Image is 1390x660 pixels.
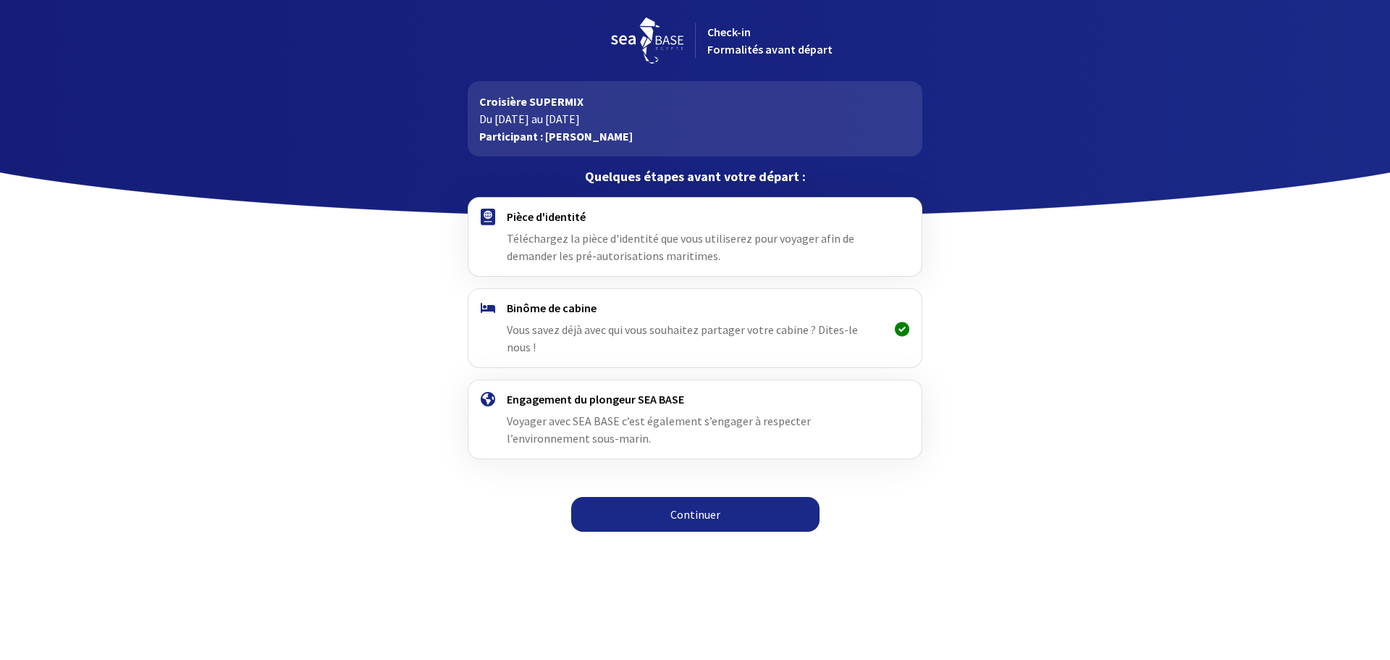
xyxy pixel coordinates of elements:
p: Du [DATE] au [DATE] [479,110,910,128]
p: Croisière SUPERMIX [479,93,910,110]
a: Continuer [571,497,820,532]
span: Voyager avec SEA BASE c’est également s’engager à respecter l’environnement sous-marin. [507,414,811,446]
p: Participant : [PERSON_NAME] [479,128,910,145]
img: binome.svg [481,303,495,313]
img: engagement.svg [481,392,495,406]
img: logo_seabase.svg [611,17,683,64]
span: Check-in Formalités avant départ [707,25,833,57]
p: Quelques étapes avant votre départ : [468,168,922,185]
span: Téléchargez la pièce d'identité que vous utiliserez pour voyager afin de demander les pré-autoris... [507,231,854,263]
h4: Pièce d'identité [507,209,883,224]
img: passport.svg [481,209,495,225]
span: Vous savez déjà avec qui vous souhaitez partager votre cabine ? Dites-le nous ! [507,322,858,354]
h4: Binôme de cabine [507,301,883,315]
h4: Engagement du plongeur SEA BASE [507,392,883,406]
